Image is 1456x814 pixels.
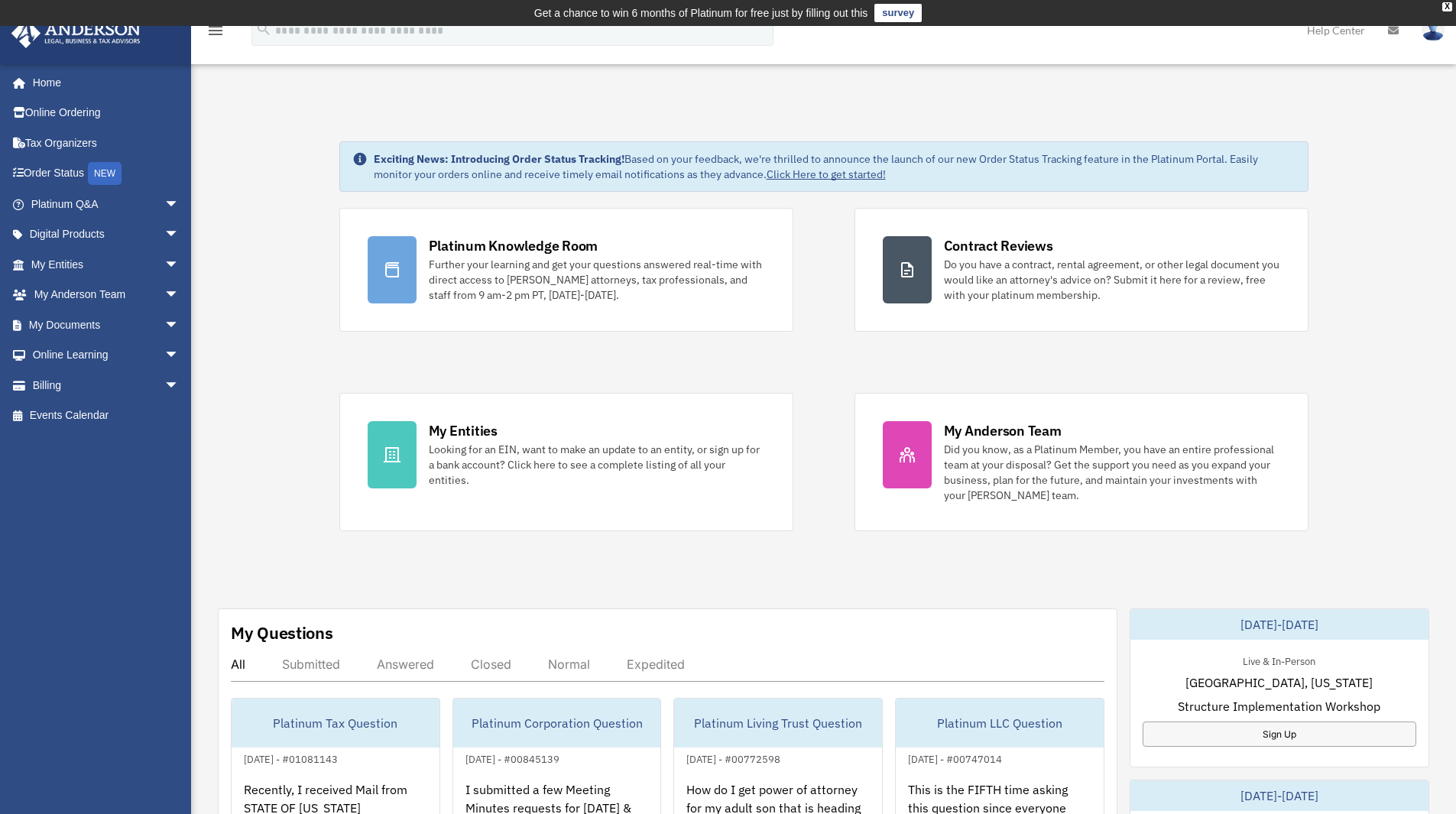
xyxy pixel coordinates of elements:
div: Platinum LLC Question [896,699,1104,748]
a: Platinum Knowledge Room Further your learning and get your questions answered real-time with dire... [339,208,793,332]
img: User Pic [1422,19,1445,41]
span: arrow_drop_down [164,340,195,371]
span: arrow_drop_down [164,370,195,401]
a: Tax Organizers [11,128,203,158]
a: Digital Productsarrow_drop_down [11,219,203,250]
a: Contract Reviews Do you have a contract, rental agreement, or other legal document you would like... [854,208,1308,332]
div: Contract Reviews [944,236,1053,255]
a: My Anderson Team Did you know, as a Platinum Member, you have an entire professional team at your... [854,393,1308,531]
div: Get a chance to win 6 months of Platinum for free just by filling out this [534,4,868,22]
div: [DATE]-[DATE] [1130,780,1428,811]
div: Answered [377,657,434,672]
div: Looking for an EIN, want to make an update to an entity, or sign up for a bank account? Click her... [429,442,765,488]
div: Platinum Living Trust Question [674,699,882,748]
a: Sign Up [1143,722,1416,747]
div: NEW [88,162,122,185]
i: search [255,21,272,37]
a: My Entities Looking for an EIN, want to make an update to an entity, or sign up for a bank accoun... [339,393,793,531]
div: Platinum Tax Question [232,699,439,748]
div: [DATE] - #00747014 [896,750,1014,766]
a: survey [874,4,922,22]
div: [DATE]-[DATE] [1130,609,1428,640]
span: arrow_drop_down [164,219,195,251]
div: [DATE] - #00845139 [453,750,572,766]
div: Did you know, as a Platinum Member, you have an entire professional team at your disposal? Get th... [944,442,1280,503]
div: [DATE] - #00772598 [674,750,793,766]
div: Live & In-Person [1231,652,1328,668]
a: Platinum Q&Aarrow_drop_down [11,189,203,219]
a: Click Here to get started! [767,167,886,181]
div: close [1442,2,1452,11]
i: menu [206,21,225,40]
span: [GEOGRAPHIC_DATA], [US_STATE] [1185,673,1373,692]
div: Expedited [627,657,685,672]
a: My Documentsarrow_drop_down [11,310,203,340]
div: Platinum Knowledge Room [429,236,598,255]
div: Platinum Corporation Question [453,699,661,748]
div: Closed [471,657,511,672]
a: menu [206,27,225,40]
div: Normal [548,657,590,672]
div: My Questions [231,621,333,644]
span: arrow_drop_down [164,310,195,341]
img: Anderson Advisors Platinum Portal [7,18,145,48]
span: arrow_drop_down [164,189,195,220]
a: My Anderson Teamarrow_drop_down [11,280,203,310]
span: arrow_drop_down [164,280,195,311]
div: My Anderson Team [944,421,1062,440]
strong: Exciting News: Introducing Order Status Tracking! [374,152,624,166]
span: arrow_drop_down [164,249,195,281]
a: Events Calendar [11,401,203,431]
a: Billingarrow_drop_down [11,370,203,401]
a: Online Ordering [11,98,203,128]
div: Based on your feedback, we're thrilled to announce the launch of our new Order Status Tracking fe... [374,151,1295,182]
div: Do you have a contract, rental agreement, or other legal document you would like an attorney's ad... [944,257,1280,303]
span: Structure Implementation Workshop [1178,697,1380,715]
a: Home [11,67,195,98]
div: [DATE] - #01081143 [232,750,350,766]
div: Submitted [282,657,340,672]
a: Online Learningarrow_drop_down [11,340,203,371]
div: All [231,657,245,672]
a: Order StatusNEW [11,158,203,190]
div: Further your learning and get your questions answered real-time with direct access to [PERSON_NAM... [429,257,765,303]
a: My Entitiesarrow_drop_down [11,249,203,280]
div: My Entities [429,421,498,440]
